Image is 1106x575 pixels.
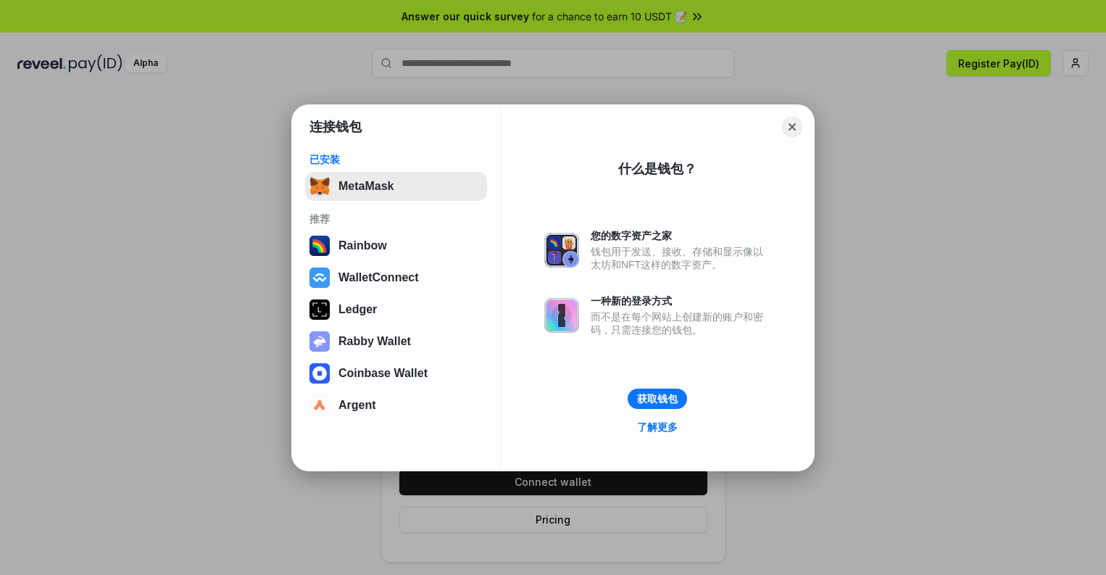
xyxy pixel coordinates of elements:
a: 了解更多 [628,418,686,437]
div: Rabby Wallet [338,335,411,348]
button: Argent [305,391,487,420]
button: 获取钱包 [628,389,687,409]
button: Close [782,117,802,137]
div: 了解更多 [637,421,678,434]
div: 什么是钱包？ [618,160,697,178]
div: 您的数字资产之家 [591,229,770,242]
div: Argent [338,399,376,412]
img: svg+xml,%3Csvg%20width%3D%2228%22%20height%3D%2228%22%20viewBox%3D%220%200%2028%2028%22%20fill%3D... [309,268,330,288]
button: Ledger [305,295,487,324]
div: MetaMask [338,180,394,193]
button: MetaMask [305,172,487,201]
img: svg+xml,%3Csvg%20width%3D%22120%22%20height%3D%22120%22%20viewBox%3D%220%200%20120%20120%22%20fil... [309,236,330,256]
div: 推荐 [309,212,483,226]
button: WalletConnect [305,263,487,292]
img: svg+xml,%3Csvg%20xmlns%3D%22http%3A%2F%2Fwww.w3.org%2F2000%2Fsvg%22%20fill%3D%22none%22%20viewBox... [544,298,579,333]
img: svg+xml,%3Csvg%20xmlns%3D%22http%3A%2F%2Fwww.w3.org%2F2000%2Fsvg%22%20width%3D%2228%22%20height%3... [309,299,330,320]
div: 已安装 [309,153,483,166]
div: Coinbase Wallet [338,367,428,380]
button: Rabby Wallet [305,327,487,356]
div: WalletConnect [338,271,419,284]
button: Rainbow [305,231,487,260]
img: svg+xml,%3Csvg%20width%3D%2228%22%20height%3D%2228%22%20viewBox%3D%220%200%2028%2028%22%20fill%3D... [309,363,330,384]
img: svg+xml,%3Csvg%20xmlns%3D%22http%3A%2F%2Fwww.w3.org%2F2000%2Fsvg%22%20fill%3D%22none%22%20viewBox... [544,233,579,268]
img: svg+xml,%3Csvg%20fill%3D%22none%22%20height%3D%2233%22%20viewBox%3D%220%200%2035%2033%22%20width%... [309,176,330,197]
button: Coinbase Wallet [305,359,487,388]
img: svg+xml,%3Csvg%20xmlns%3D%22http%3A%2F%2Fwww.w3.org%2F2000%2Fsvg%22%20fill%3D%22none%22%20viewBox... [309,331,330,352]
div: 而不是在每个网站上创建新的账户和密码，只需连接您的钱包。 [591,310,770,336]
div: 获取钱包 [637,392,678,405]
div: Rainbow [338,239,387,252]
div: 钱包用于发送、接收、存储和显示像以太坊和NFT这样的数字资产。 [591,245,770,271]
h1: 连接钱包 [309,118,362,136]
div: 一种新的登录方式 [591,294,770,307]
img: svg+xml,%3Csvg%20width%3D%2228%22%20height%3D%2228%22%20viewBox%3D%220%200%2028%2028%22%20fill%3D... [309,395,330,415]
div: Ledger [338,303,377,316]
